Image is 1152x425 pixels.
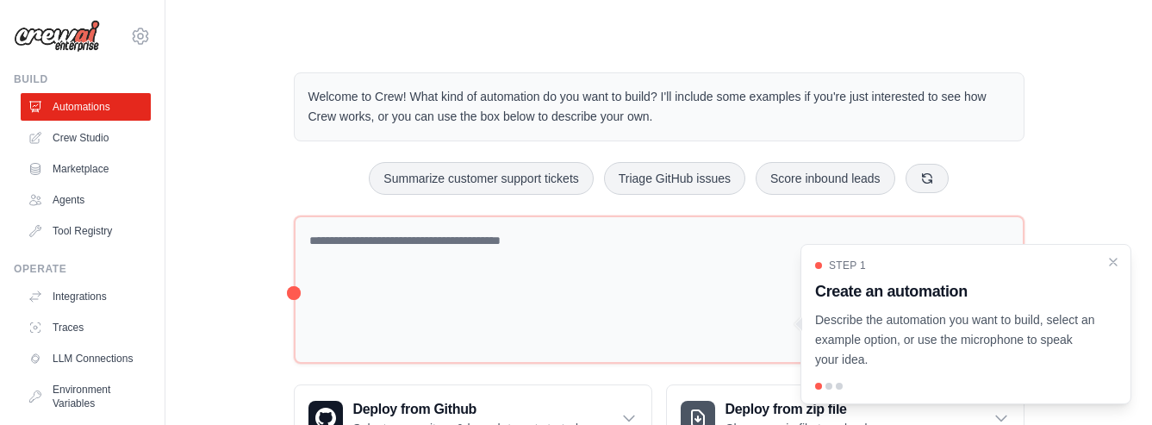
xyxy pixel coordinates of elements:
a: LLM Connections [21,345,151,372]
div: Operate [14,262,151,276]
h3: Deploy from zip file [725,399,871,420]
a: Agents [21,186,151,214]
button: Triage GitHub issues [604,162,745,195]
a: Traces [21,314,151,341]
a: Integrations [21,283,151,310]
img: Logo [14,20,100,53]
h3: Deploy from Github [353,399,582,420]
iframe: Chat Widget [1066,342,1152,425]
p: Welcome to Crew! What kind of automation do you want to build? I'll include some examples if you'... [308,87,1010,127]
a: Tool Registry [21,217,151,245]
button: Summarize customer support tickets [369,162,593,195]
button: Close walkthrough [1106,255,1120,269]
span: Step 1 [829,259,866,272]
a: Automations [21,93,151,121]
a: Marketplace [21,155,151,183]
button: Score inbound leads [756,162,895,195]
h3: Create an automation [815,279,1096,303]
a: Environment Variables [21,376,151,417]
a: Crew Studio [21,124,151,152]
div: Build [14,72,151,86]
p: Describe the automation you want to build, select an example option, or use the microphone to spe... [815,310,1096,369]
